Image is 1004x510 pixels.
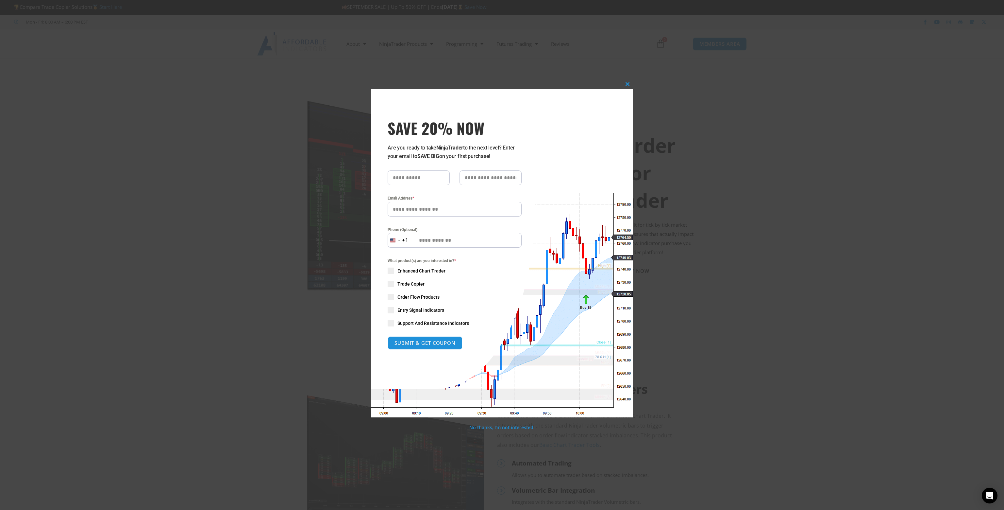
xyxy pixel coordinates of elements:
[388,119,522,137] h3: SAVE 20% NOW
[388,268,522,274] label: Enhanced Chart Trader
[397,268,445,274] span: Enhanced Chart Trader
[397,294,440,300] span: Order Flow Products
[388,226,522,233] label: Phone (Optional)
[388,336,462,350] button: SUBMIT & GET COUPON
[388,233,409,248] button: Selected country
[436,145,463,151] strong: NinjaTrader
[388,320,522,326] label: Support And Resistance Indicators
[388,294,522,300] label: Order Flow Products
[402,236,409,245] div: +1
[388,195,522,202] label: Email Address
[388,307,522,313] label: Entry Signal Indicators
[388,281,522,287] label: Trade Copier
[397,281,425,287] span: Trade Copier
[388,257,522,264] span: What product(s) are you interested in?
[417,153,439,159] strong: SAVE BIG
[397,320,469,326] span: Support And Resistance Indicators
[397,307,444,313] span: Entry Signal Indicators
[469,424,534,431] a: No thanks, I’m not interested!
[982,488,997,503] div: Open Intercom Messenger
[388,144,522,161] p: Are you ready to take to the next level? Enter your email to on your first purchase!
